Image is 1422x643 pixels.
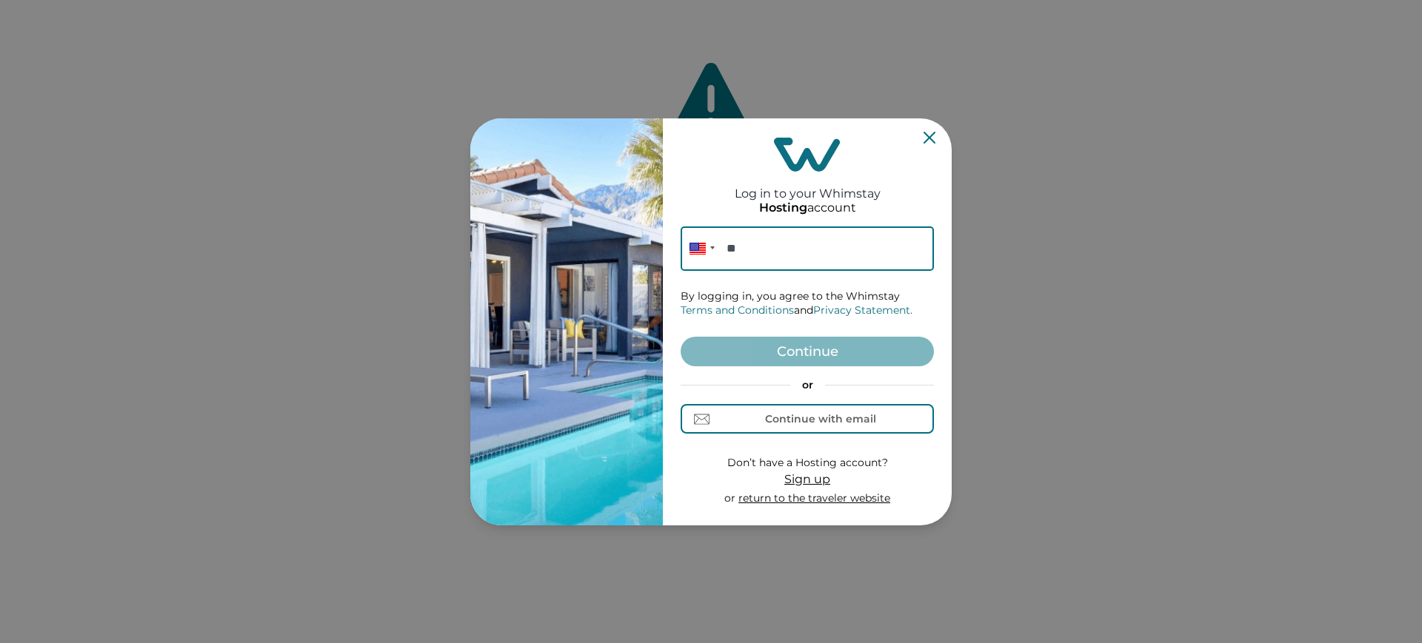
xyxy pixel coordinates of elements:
[681,289,934,318] p: By logging in, you agree to the Whimstay and
[924,132,935,144] button: Close
[784,472,830,486] span: Sign up
[681,337,934,366] button: Continue
[681,378,934,393] p: or
[759,201,856,215] p: account
[813,303,912,317] a: Privacy Statement.
[681,303,794,317] a: Terms and Conditions
[470,118,663,525] img: auth-banner
[724,491,890,506] p: or
[681,226,719,271] div: United States: + 1
[765,413,876,425] div: Continue with email
[724,456,890,471] p: Don’t have a Hosting account?
[774,138,841,172] img: login-logo
[681,404,934,434] button: Continue with email
[735,172,881,201] h2: Log in to your Whimstay
[759,201,807,215] p: Hosting
[738,491,890,505] a: return to the traveler website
